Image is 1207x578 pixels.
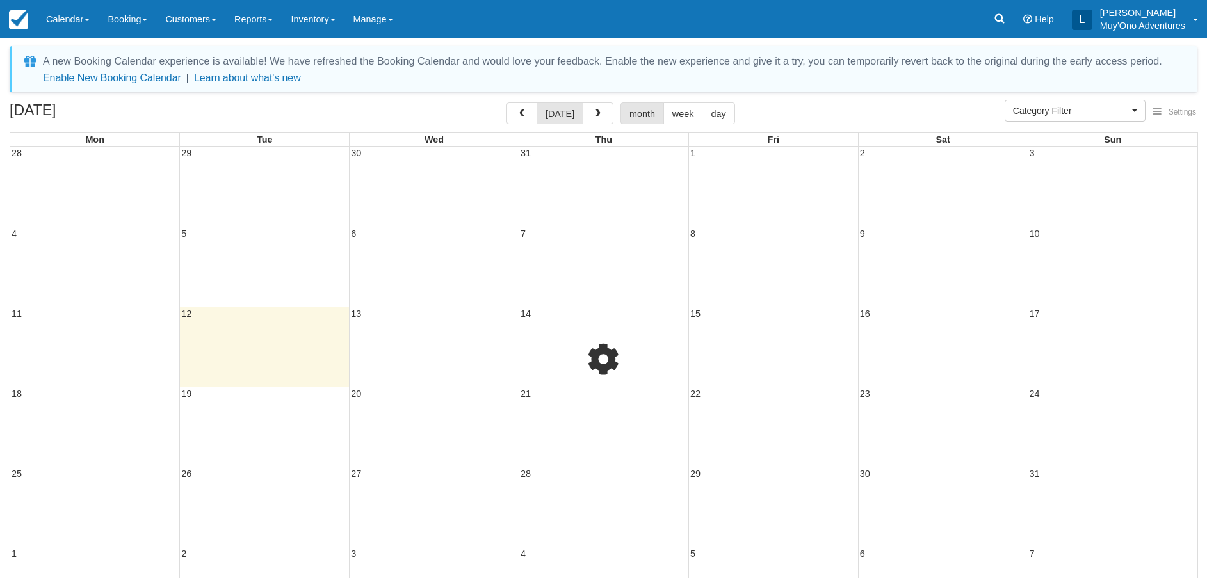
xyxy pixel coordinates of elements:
[180,389,193,399] span: 19
[180,229,188,239] span: 5
[1028,469,1041,479] span: 31
[663,102,703,124] button: week
[519,469,532,479] span: 28
[859,148,866,158] span: 2
[1035,14,1054,24] span: Help
[1023,15,1032,24] i: Help
[10,549,18,559] span: 1
[10,102,172,126] h2: [DATE]
[859,229,866,239] span: 9
[186,72,189,83] span: |
[519,309,532,319] span: 14
[350,309,362,319] span: 13
[180,148,193,158] span: 29
[1100,19,1185,32] p: Muy'Ono Adventures
[43,54,1162,69] div: A new Booking Calendar experience is available! We have refreshed the Booking Calendar and would ...
[859,389,871,399] span: 23
[519,549,527,559] span: 4
[519,229,527,239] span: 7
[519,389,532,399] span: 21
[1146,103,1204,122] button: Settings
[43,72,181,84] button: Enable New Booking Calendar
[595,134,612,145] span: Thu
[859,549,866,559] span: 6
[689,389,702,399] span: 22
[1028,389,1041,399] span: 24
[1072,10,1092,30] div: L
[350,549,357,559] span: 3
[936,134,950,145] span: Sat
[350,469,362,479] span: 27
[689,549,697,559] span: 5
[10,309,23,319] span: 11
[519,148,532,158] span: 31
[350,389,362,399] span: 20
[10,229,18,239] span: 4
[1013,104,1129,117] span: Category Filter
[180,469,193,479] span: 26
[859,469,871,479] span: 30
[180,549,188,559] span: 2
[689,229,697,239] span: 8
[689,469,702,479] span: 29
[10,389,23,399] span: 18
[1028,549,1036,559] span: 7
[257,134,273,145] span: Tue
[1100,6,1185,19] p: [PERSON_NAME]
[425,134,444,145] span: Wed
[859,309,871,319] span: 16
[1005,100,1146,122] button: Category Filter
[537,102,583,124] button: [DATE]
[702,102,734,124] button: day
[1028,148,1036,158] span: 3
[350,148,362,158] span: 30
[194,72,301,83] a: Learn about what's new
[1028,229,1041,239] span: 10
[85,134,104,145] span: Mon
[689,148,697,158] span: 1
[1169,108,1196,116] span: Settings
[9,10,28,29] img: checkfront-main-nav-mini-logo.png
[180,309,193,319] span: 12
[10,469,23,479] span: 25
[1028,309,1041,319] span: 17
[350,229,357,239] span: 6
[768,134,779,145] span: Fri
[620,102,664,124] button: month
[10,148,23,158] span: 28
[689,309,702,319] span: 15
[1104,134,1121,145] span: Sun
